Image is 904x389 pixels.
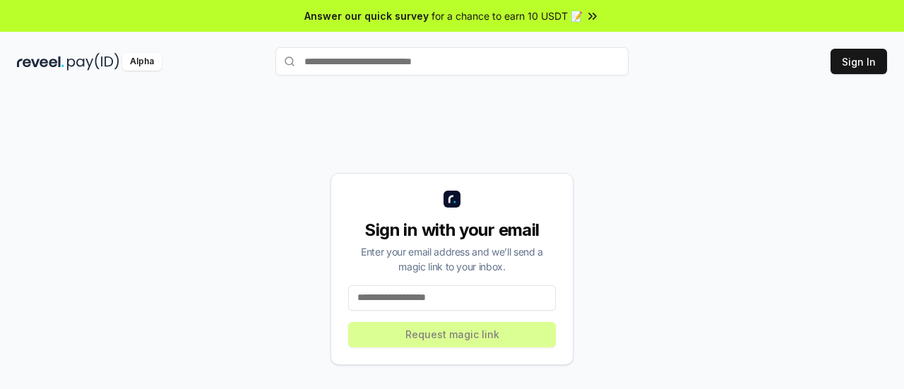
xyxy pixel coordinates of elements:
img: pay_id [67,53,119,71]
div: Sign in with your email [348,219,556,241]
img: reveel_dark [17,53,64,71]
img: logo_small [444,191,460,208]
button: Sign In [831,49,887,74]
div: Enter your email address and we’ll send a magic link to your inbox. [348,244,556,274]
span: for a chance to earn 10 USDT 📝 [432,8,583,23]
div: Alpha [122,53,162,71]
span: Answer our quick survey [304,8,429,23]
